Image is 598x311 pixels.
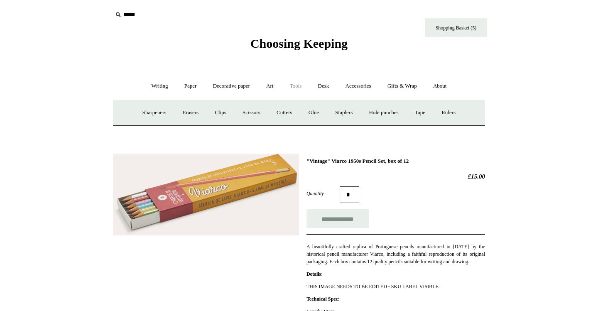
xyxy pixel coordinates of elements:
[311,75,337,97] a: Desk
[135,102,174,124] a: Sharpeners
[380,75,424,97] a: Gifts & Wrap
[250,37,348,50] span: Choosing Keeping
[306,243,485,265] p: A beautifully crafted replica of Portuguese pencils manufactured in [DATE] by the historical penc...
[306,158,485,164] h1: "Vintage" Viarco 1950s Pencil Set, box of 12
[144,75,176,97] a: Writing
[306,190,340,197] label: Quantity
[328,102,360,124] a: Staplers
[113,154,299,235] img: "Vintage" Viarco 1950s Pencil Set, box of 12
[306,296,340,302] strong: Technical Spec:
[434,102,463,124] a: Rulers
[235,102,268,124] a: Scissors
[206,75,257,97] a: Decorative paper
[177,75,204,97] a: Paper
[425,18,487,37] a: Shopping Basket (5)
[306,271,323,277] strong: Details:
[259,75,281,97] a: Art
[269,102,300,124] a: Cutters
[175,102,206,124] a: Erasers
[282,75,309,97] a: Tools
[301,102,326,124] a: Glue
[306,283,485,290] p: THIS IMAGE NEEDS TO BE EDITED - SKU LABEL VISIBLE.
[426,75,454,97] a: About
[338,75,379,97] a: Accessories
[407,102,433,124] a: Tape
[361,102,406,124] a: Hole punches
[250,43,348,49] a: Choosing Keeping
[306,173,485,180] h2: £15.00
[207,102,233,124] a: Clips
